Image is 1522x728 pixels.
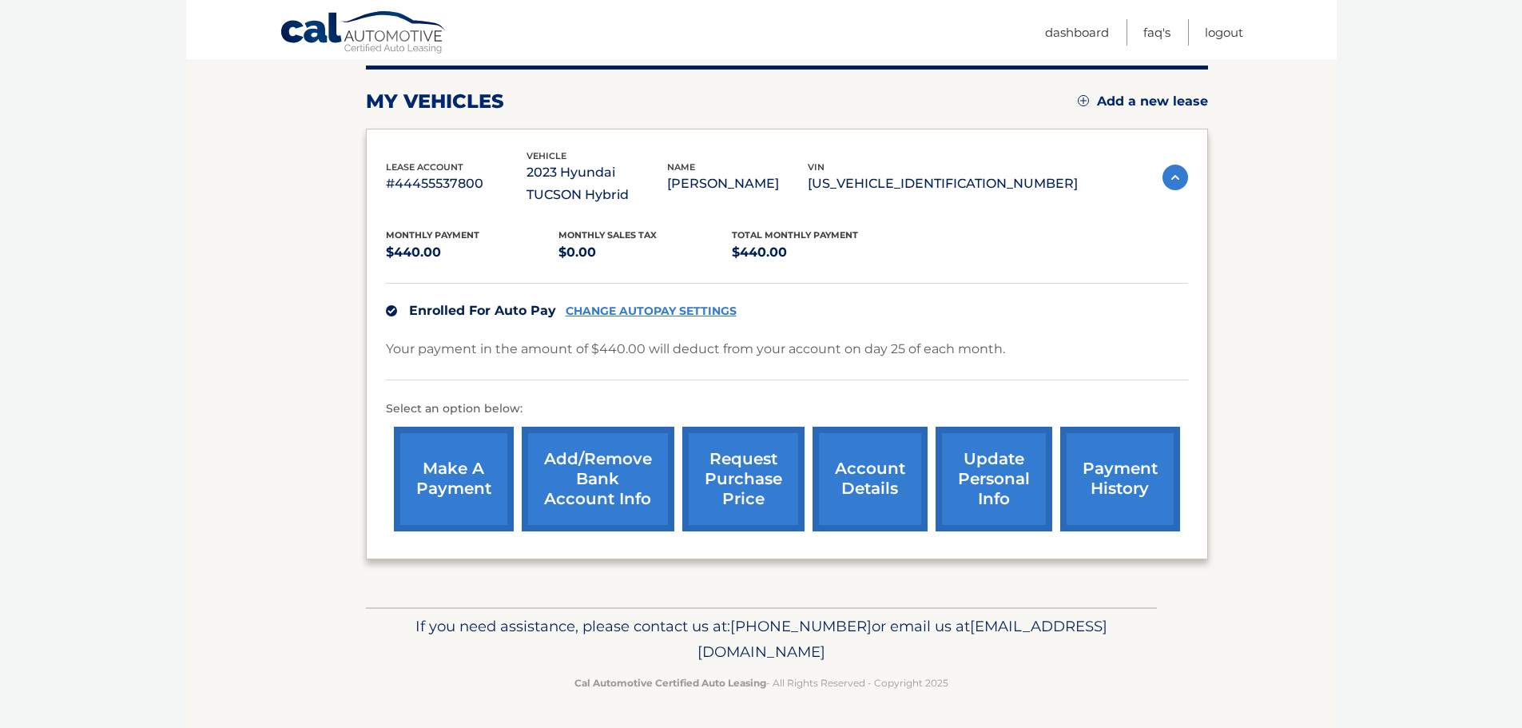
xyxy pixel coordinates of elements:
[667,173,808,195] p: [PERSON_NAME]
[558,229,657,241] span: Monthly sales Tax
[667,161,695,173] span: name
[1078,95,1089,106] img: add.svg
[527,150,566,161] span: vehicle
[1205,19,1243,46] a: Logout
[936,427,1052,531] a: update personal info
[394,427,514,531] a: make a payment
[730,617,872,635] span: [PHONE_NUMBER]
[366,90,504,113] h2: my vehicles
[808,161,825,173] span: vin
[1060,427,1180,531] a: payment history
[574,677,766,689] strong: Cal Automotive Certified Auto Leasing
[1078,93,1208,109] a: Add a new lease
[409,303,556,318] span: Enrolled For Auto Pay
[522,427,674,531] a: Add/Remove bank account info
[566,304,737,318] a: CHANGE AUTOPAY SETTINGS
[808,173,1078,195] p: [US_VEHICLE_IDENTIFICATION_NUMBER]
[1143,19,1170,46] a: FAQ's
[280,10,447,57] a: Cal Automotive
[386,173,527,195] p: #44455537800
[376,614,1146,665] p: If you need assistance, please contact us at: or email us at
[386,161,463,173] span: lease account
[682,427,805,531] a: request purchase price
[386,241,559,264] p: $440.00
[1045,19,1109,46] a: Dashboard
[386,400,1188,419] p: Select an option below:
[732,241,905,264] p: $440.00
[732,229,858,241] span: Total Monthly Payment
[558,241,732,264] p: $0.00
[386,305,397,316] img: check.svg
[1162,165,1188,190] img: accordion-active.svg
[813,427,928,531] a: account details
[386,338,1005,360] p: Your payment in the amount of $440.00 will deduct from your account on day 25 of each month.
[527,161,667,206] p: 2023 Hyundai TUCSON Hybrid
[386,229,479,241] span: Monthly Payment
[376,674,1146,691] p: - All Rights Reserved - Copyright 2025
